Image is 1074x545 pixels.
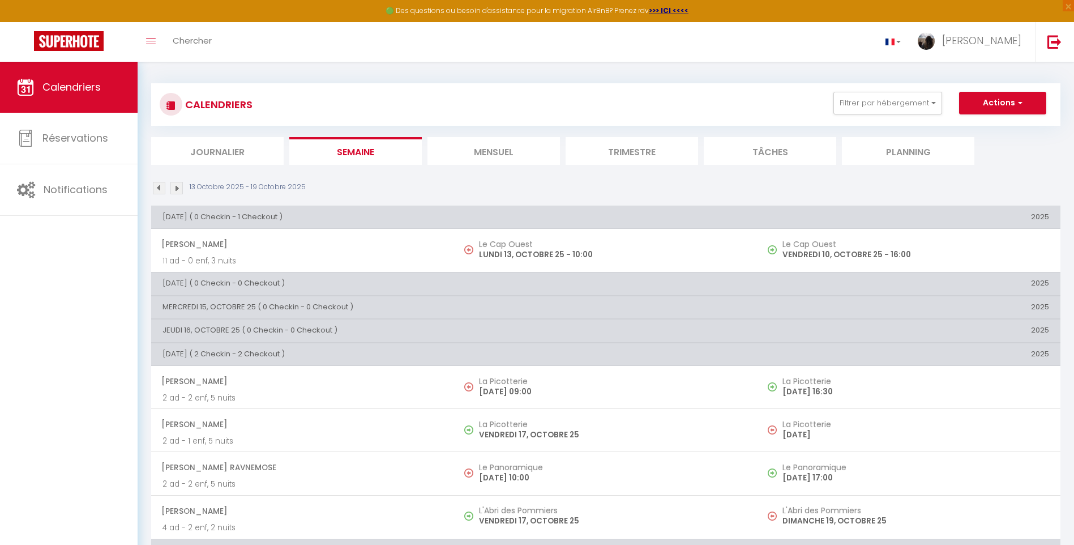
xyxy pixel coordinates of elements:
[190,182,306,193] p: 13 Octobre 2025 - 19 Octobre 2025
[162,392,443,404] p: 2 ad - 2 enf, 5 nuits
[479,240,746,249] h5: Le Cap Ouest
[782,420,1049,429] h5: La Picotterie
[161,371,443,392] span: [PERSON_NAME]
[959,92,1046,114] button: Actions
[758,343,1060,365] th: 2025
[151,296,758,318] th: MERCREDI 15, OCTOBRE 25 ( 0 Checkin - 0 Checkout )
[768,382,777,391] img: NO IMAGE
[479,249,746,261] p: LUNDI 13, OCTOBRE 25 - 10:00
[42,131,108,145] span: Réservations
[427,137,560,165] li: Mensuel
[782,386,1049,398] p: [DATE] 16:30
[479,515,746,527] p: VENDREDI 17, OCTOBRE 25
[479,429,746,441] p: VENDREDI 17, OCTOBRE 25
[161,500,443,522] span: [PERSON_NAME]
[768,512,777,521] img: NO IMAGE
[842,137,974,165] li: Planning
[173,35,212,46] span: Chercher
[782,240,1049,249] h5: Le Cap Ouest
[758,320,1060,342] th: 2025
[182,92,253,117] h3: CALENDRIERS
[1047,35,1062,49] img: logout
[768,425,777,435] img: NO IMAGE
[909,22,1036,62] a: ... [PERSON_NAME]
[768,245,777,254] img: NO IMAGE
[151,206,758,228] th: [DATE] ( 0 Checkin - 1 Checkout )
[758,296,1060,318] th: 2025
[918,32,935,50] img: ...
[782,463,1049,472] h5: Le Panoramique
[464,382,473,391] img: NO IMAGE
[479,377,746,386] h5: La Picotterie
[768,469,777,478] img: NO IMAGE
[479,386,746,398] p: [DATE] 09:00
[782,472,1049,484] p: [DATE] 17:00
[151,137,284,165] li: Journalier
[151,343,758,365] th: [DATE] ( 2 Checkin - 2 Checkout )
[289,137,422,165] li: Semaine
[162,478,443,490] p: 2 ad - 2 enf, 5 nuits
[782,506,1049,515] h5: L'Abri des Pommiers
[782,377,1049,386] h5: La Picotterie
[151,320,758,342] th: JEUDI 16, OCTOBRE 25 ( 0 Checkin - 0 Checkout )
[464,245,473,254] img: NO IMAGE
[704,137,836,165] li: Tâches
[649,6,688,15] a: >>> ICI <<<<
[42,80,101,94] span: Calendriers
[44,182,108,197] span: Notifications
[162,255,443,267] p: 11 ad - 0 enf, 3 nuits
[942,33,1021,48] span: [PERSON_NAME]
[161,233,443,255] span: [PERSON_NAME]
[161,414,443,435] span: [PERSON_NAME]
[479,506,746,515] h5: L'Abri des Pommiers
[782,429,1049,441] p: [DATE]
[479,472,746,484] p: [DATE] 10:00
[161,457,443,478] span: [PERSON_NAME] Ravnemose
[782,515,1049,527] p: DIMANCHE 19, OCTOBRE 25
[164,22,220,62] a: Chercher
[833,92,942,114] button: Filtrer par hébergement
[162,522,443,534] p: 4 ad - 2 enf, 2 nuits
[479,463,746,472] h5: Le Panoramique
[162,435,443,447] p: 2 ad - 1 enf, 5 nuits
[782,249,1049,261] p: VENDREDI 10, OCTOBRE 25 - 16:00
[151,272,758,295] th: [DATE] ( 0 Checkin - 0 Checkout )
[758,206,1060,228] th: 2025
[34,31,104,51] img: Super Booking
[479,420,746,429] h5: La Picotterie
[464,469,473,478] img: NO IMAGE
[566,137,698,165] li: Trimestre
[758,272,1060,295] th: 2025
